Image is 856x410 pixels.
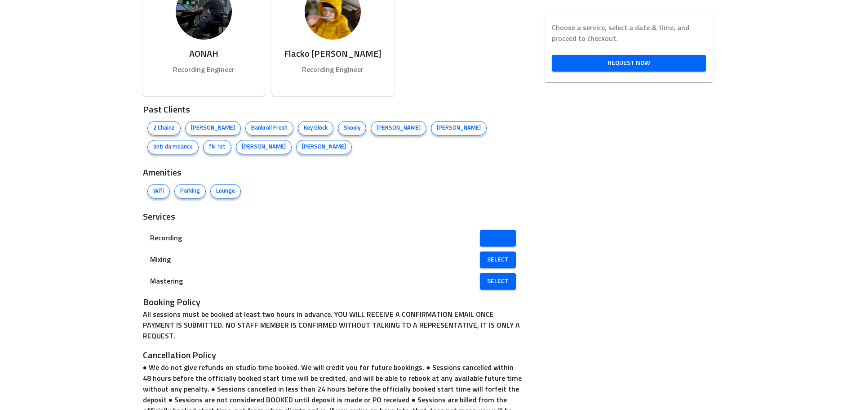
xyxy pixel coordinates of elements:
[480,230,516,247] a: Select
[279,64,387,75] p: Recording Engineer
[175,187,205,196] span: Parking
[211,187,240,196] span: Lounge
[236,143,291,152] span: [PERSON_NAME]
[487,233,509,244] span: Select
[143,227,523,249] div: Recording
[552,23,706,44] label: Choose a service, select a date & time, and proceed to checkout.
[246,124,293,133] span: Bankroll Fresh
[143,210,523,224] h3: Services
[143,166,523,180] h3: Amenities
[431,124,486,133] span: [PERSON_NAME]
[559,58,699,69] span: Request Now
[150,276,502,287] span: Mastering
[487,254,509,266] span: Select
[150,254,502,265] span: Mixing
[143,309,523,342] p: All sessions must be booked at least two hours in advance. YOU WILL RECEIVE A CONFIRMATION EMAIL ...
[150,47,258,61] h6: AONAH
[150,233,502,243] span: Recording
[480,273,516,290] a: Select
[297,143,351,152] span: [PERSON_NAME]
[480,252,516,268] a: Select
[143,270,523,292] div: Mastering
[148,143,198,152] span: anti da meance
[487,276,509,287] span: Select
[338,124,366,133] span: Skooly
[552,55,706,72] a: Request Now
[148,187,169,196] span: Wifi
[148,124,180,133] span: 2 Chainz
[204,143,231,152] span: fki 1st
[143,249,523,270] div: Mixing
[143,296,523,309] h3: Booking Policy
[143,103,523,117] h3: Past Clients
[150,64,258,75] p: Recording Engineer
[298,124,333,133] span: Key Glock
[186,124,240,133] span: [PERSON_NAME]
[279,47,387,61] h6: Flacko [PERSON_NAME]
[143,349,523,362] h3: Cancellation Policy
[371,124,426,133] span: [PERSON_NAME]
